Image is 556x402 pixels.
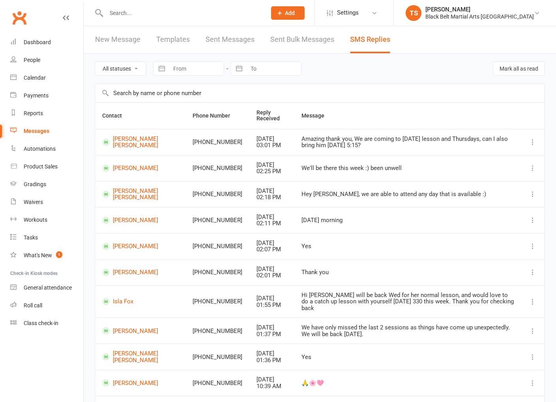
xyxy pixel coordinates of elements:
[249,103,294,129] th: Reply Received
[24,320,58,326] div: Class check-in
[193,165,242,172] div: [PHONE_NUMBER]
[24,302,42,309] div: Roll call
[193,243,242,250] div: [PHONE_NUMBER]
[24,284,72,291] div: General attendance
[256,136,287,142] div: [DATE]
[256,302,287,309] div: 01:55 PM
[301,191,514,198] div: Hey [PERSON_NAME], we are able to attend any day that is available :)
[301,324,514,337] div: We have only missed the last 2 sessions as things have come up unexpectedly. We will be back [DATE].
[10,105,83,122] a: Reports
[256,168,287,175] div: 02:25 PM
[24,128,49,134] div: Messages
[10,140,83,158] a: Automations
[256,376,287,383] div: [DATE]
[185,103,249,129] th: Phone Number
[24,234,38,241] div: Tasks
[193,139,242,146] div: [PHONE_NUMBER]
[425,13,534,20] div: Black Belt Martial Arts [GEOGRAPHIC_DATA]
[301,380,514,387] div: 🙏🌸🩷
[102,298,178,305] a: Isla Fox
[301,354,514,361] div: Yes
[193,328,242,335] div: [PHONE_NUMBER]
[102,136,178,149] a: [PERSON_NAME] [PERSON_NAME]
[10,176,83,193] a: Gradings
[10,122,83,140] a: Messages
[256,357,287,364] div: 01:36 PM
[10,229,83,247] a: Tasks
[24,75,46,81] div: Calendar
[350,26,390,53] a: SMS Replies
[102,217,178,224] a: [PERSON_NAME]
[10,297,83,314] a: Roll call
[256,220,287,227] div: 02:11 PM
[102,379,178,387] a: [PERSON_NAME]
[246,62,301,75] input: To
[95,84,545,102] input: Search by name or phone number
[256,246,287,253] div: 02:07 PM
[301,217,514,224] div: [DATE] morning
[493,62,545,76] button: Mark all as read
[10,314,83,332] a: Class kiosk mode
[95,26,140,53] a: New Message
[24,39,51,45] div: Dashboard
[102,327,178,335] a: [PERSON_NAME]
[256,240,287,247] div: [DATE]
[256,194,287,201] div: 02:18 PM
[270,26,334,53] a: Sent Bulk Messages
[10,279,83,297] a: General attendance kiosk mode
[271,6,305,20] button: Add
[193,380,242,387] div: [PHONE_NUMBER]
[256,272,287,279] div: 02:01 PM
[102,243,178,250] a: [PERSON_NAME]
[24,57,40,63] div: People
[156,26,190,53] a: Templates
[301,136,514,149] div: Amazing thank you, We are coming to [DATE] lesson and Thursdays, can I also bring him [DATE] 5:15?
[256,324,287,331] div: [DATE]
[10,51,83,69] a: People
[301,165,514,172] div: We'll be there this week :) been unwell
[24,199,43,205] div: Waivers
[102,350,178,363] a: [PERSON_NAME] [PERSON_NAME]
[102,165,178,172] a: [PERSON_NAME]
[169,62,224,75] input: From
[256,188,287,194] div: [DATE]
[10,211,83,229] a: Workouts
[193,191,242,198] div: [PHONE_NUMBER]
[10,158,83,176] a: Product Sales
[256,214,287,221] div: [DATE]
[256,331,287,338] div: 01:37 PM
[301,269,514,276] div: Thank you
[256,266,287,273] div: [DATE]
[425,6,534,13] div: [PERSON_NAME]
[10,87,83,105] a: Payments
[301,243,514,250] div: Yes
[285,10,295,16] span: Add
[9,8,29,28] a: Clubworx
[10,69,83,87] a: Calendar
[56,251,62,258] span: 1
[24,110,43,116] div: Reports
[193,298,242,305] div: [PHONE_NUMBER]
[104,7,261,19] input: Search...
[406,5,421,21] div: TS
[206,26,255,53] a: Sent Messages
[102,188,178,201] a: [PERSON_NAME] [PERSON_NAME]
[24,217,47,223] div: Workouts
[256,350,287,357] div: [DATE]
[95,103,185,129] th: Contact
[294,103,521,129] th: Message
[256,295,287,302] div: [DATE]
[24,92,49,99] div: Payments
[193,217,242,224] div: [PHONE_NUMBER]
[24,252,52,258] div: What's New
[24,146,56,152] div: Automations
[337,4,359,22] span: Settings
[24,163,58,170] div: Product Sales
[193,354,242,361] div: [PHONE_NUMBER]
[301,292,514,312] div: Hi [PERSON_NAME] will be back Wed for her normal lesson, and would love to do a catch up lesson w...
[256,383,287,390] div: 10:39 AM
[24,181,46,187] div: Gradings
[10,193,83,211] a: Waivers
[256,142,287,149] div: 03:01 PM
[256,162,287,168] div: [DATE]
